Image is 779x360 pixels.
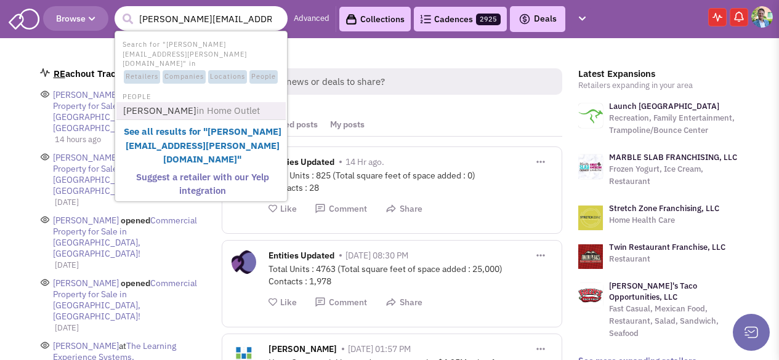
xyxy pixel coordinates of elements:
[55,196,206,209] p: [DATE]
[609,163,741,188] p: Frozen Yogurt, Ice Cream, Restaurant
[250,68,562,95] span: Retail news or deals to share?
[268,203,297,215] button: Like
[40,68,50,77] img: home_email.png
[56,13,95,24] span: Browse
[609,303,741,340] p: Fast Casual, Mexican Food, Restaurant, Salad, Sandwich, Seafood
[345,250,408,261] span: [DATE] 08:30 PM
[121,215,150,226] span: opened
[55,134,206,146] p: 14 hours ago
[280,203,297,214] span: Like
[578,283,603,308] img: logo
[53,89,197,134] span: Commercial Property for Sale in [GEOGRAPHIC_DATA], [GEOGRAPHIC_DATA]!
[40,89,50,99] img: icons_eye-open.png
[115,6,288,31] input: Search
[55,322,206,334] p: [DATE]
[348,343,411,354] span: [DATE] 01:57 PM
[609,152,737,162] a: MARBLE SLAB FRANCHISING, LLC
[578,68,741,79] h3: Latest Expansions
[578,244,603,269] img: logo
[420,15,431,23] img: Cadences_logo.png
[324,113,371,136] a: My posts
[9,6,39,30] img: SmartAdmin
[121,278,150,289] span: opened
[54,68,65,79] span: RE
[345,156,384,167] span: 14 Hr ago.
[268,343,337,358] span: [PERSON_NAME]
[339,7,411,31] a: Collections
[476,14,501,25] span: 2925
[163,70,206,84] span: Companies
[116,37,286,85] li: Search for "[PERSON_NAME][EMAIL_ADDRESS][PERSON_NAME][DOMAIN_NAME]" in
[280,297,297,308] span: Like
[609,203,719,214] a: Stretch Zone Franchising, LLC
[40,152,50,162] img: icons_eye-open.png
[519,13,557,24] span: Deals
[53,152,197,196] span: Commercial Property for Sale in [GEOGRAPHIC_DATA], [GEOGRAPHIC_DATA]!
[578,103,603,128] img: logo
[119,124,285,168] a: See all results for "[PERSON_NAME][EMAIL_ADDRESS][PERSON_NAME][DOMAIN_NAME]"
[40,278,50,287] img: icons_eye-open.png
[53,215,197,259] span: Commercial Property for Sale in [GEOGRAPHIC_DATA], [GEOGRAPHIC_DATA]!
[751,6,773,28] img: Gregory Jones
[54,68,134,79] a: REachout Tracking
[268,297,297,308] button: Like
[53,340,119,351] span: [PERSON_NAME]
[119,103,285,119] a: [PERSON_NAME]in Home Outlet
[519,12,531,26] img: icon-deals.svg
[268,250,334,264] span: Entities Updated
[116,89,286,102] li: PEOPLE
[268,263,552,287] div: Total Units : 4763 (Total square feet of space added : 25,000) Contacts : 1,978
[385,297,422,308] button: Share
[124,126,281,165] b: See all results for " "
[40,340,50,350] img: icons_eye-open.png
[119,169,285,199] a: Suggest a retailer with our Yelp integration
[609,101,719,111] a: Launch [GEOGRAPHIC_DATA]
[609,112,741,137] p: Recreation, Family Entertainment, Trampoline/Bounce Center
[124,70,160,84] span: Retailers
[53,278,197,322] span: Commercial Property for Sale in [GEOGRAPHIC_DATA], [GEOGRAPHIC_DATA]!
[294,13,329,25] a: Advanced
[264,113,324,136] a: Saved posts
[55,259,206,271] p: [DATE]
[53,89,119,100] span: [PERSON_NAME]
[609,242,725,252] a: Twin Restaurant Franchise, LLC
[345,14,357,25] img: icon-collection-lavender-black.svg
[53,278,119,289] span: [PERSON_NAME]
[414,7,507,31] a: Cadences2925
[196,105,260,116] span: in Home Outlet
[136,171,269,197] b: Suggest a retailer with our Yelp integration
[609,214,719,226] p: Home Health Care
[578,79,741,92] p: Retailers expanding in your area
[43,6,108,31] button: Browse
[315,203,367,215] button: Comment
[609,253,725,265] p: Restaurant
[315,297,367,308] button: Comment
[578,206,603,230] img: logo
[578,154,603,179] img: logo
[208,70,247,84] span: Locations
[126,126,281,165] b: [PERSON_NAME][EMAIL_ADDRESS][PERSON_NAME][DOMAIN_NAME]
[385,203,422,215] button: Share
[609,281,697,302] a: [PERSON_NAME]'s Taco Opportunities, LLC
[268,169,552,194] div: Total Units : 825 (Total square feet of space added : 0) Contacts : 28
[515,11,560,27] button: Deals
[53,215,119,226] span: [PERSON_NAME]
[53,152,119,163] span: [PERSON_NAME]
[268,156,334,170] span: Entities Updated
[40,215,50,225] img: icons_eye-open.png
[249,70,278,84] span: People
